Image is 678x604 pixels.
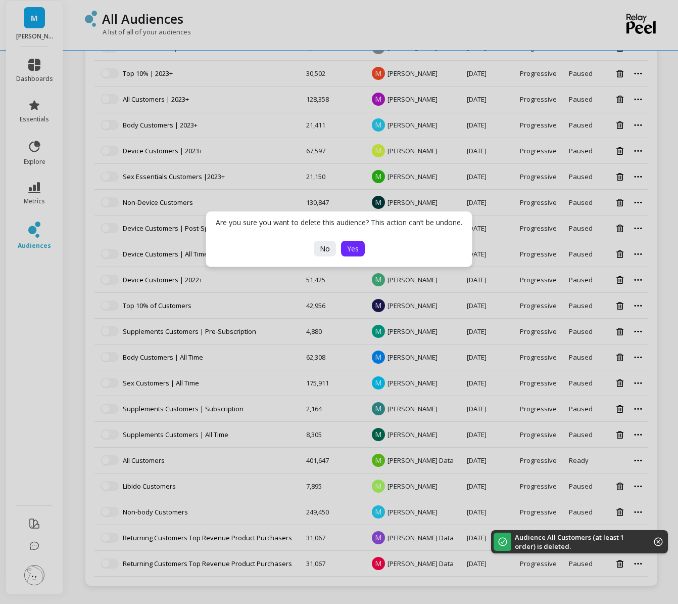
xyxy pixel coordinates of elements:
p: Are you sure you want to delete this audience? This action can’t be undone. [216,218,462,228]
p: Audience All Customers (at least 1 order) is deleted. [515,533,639,551]
span: No [320,244,330,253]
button: Yes [341,241,365,256]
span: Yes [347,244,359,253]
button: No [314,241,336,256]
